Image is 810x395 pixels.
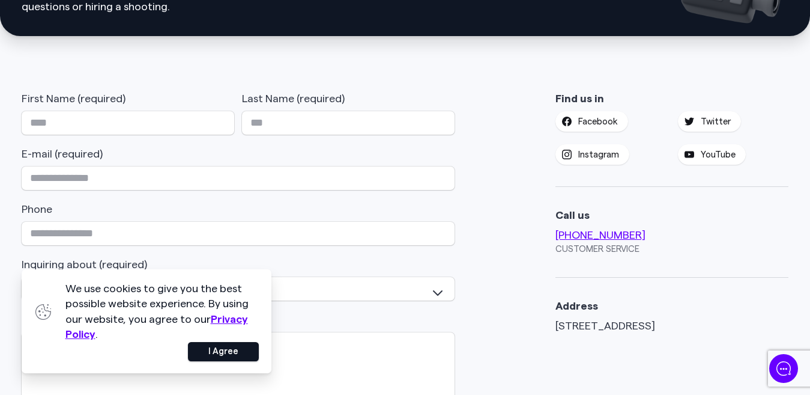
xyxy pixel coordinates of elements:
label: E-mail (required) [22,147,103,161]
p: Address [555,299,788,313]
p: Find us in [555,92,788,105]
span: YouTube [701,150,736,161]
label: Inquiring about (required) [22,258,147,271]
iframe: gist-messenger-bubble-iframe [769,354,798,383]
span: New conversation [77,182,144,191]
a: [PHONE_NUMBER] [555,230,645,240]
p: We use cookies to give you the best possible website experience. By using our website, you agree ... [65,281,259,342]
span: Facebook [578,117,618,127]
button: I Agree [188,342,259,361]
label: Phone [22,203,52,216]
a: YouTube [678,144,746,165]
span: Twitter [701,117,731,127]
span: We run on Gist [100,317,152,325]
p: Call us [555,209,788,222]
a: Twitter [678,111,741,132]
h2: Welcome to RealtyFlow . Let's chat — Start a new conversation below. [18,95,222,153]
h1: How can we help... [18,73,222,93]
button: New conversation [19,174,222,198]
p: Customer Service [555,243,788,256]
a: Privacy Policy [65,314,248,340]
a: Facebook [555,111,628,132]
label: First Name (required) [22,92,125,105]
img: Company Logo [18,19,37,38]
label: Last Name (required) [242,92,345,105]
span: Instagram [578,150,619,161]
a: Instagram [555,144,629,165]
address: [STREET_ADDRESS] [555,319,788,332]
